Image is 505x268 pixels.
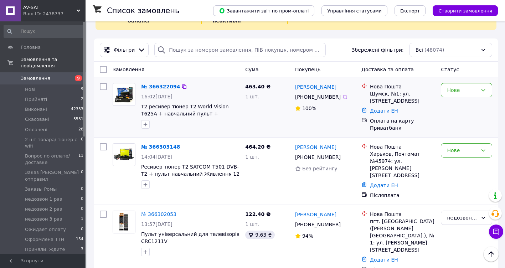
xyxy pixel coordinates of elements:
span: (48074) [424,47,444,53]
span: 0 [81,169,83,182]
a: Додати ЕН [370,257,398,263]
span: Ресивер тюнер Т2 SATCOM T501 DVB-T2 + пульт навчальний Живлення 12 вольтів [141,164,239,184]
span: Фільтри [114,46,135,53]
span: Замовлення [113,67,144,72]
span: Експорт [400,8,420,14]
span: AV-SAT [23,4,77,11]
div: Нове [447,146,478,154]
input: Пошук за номером замовлення, ПІБ покупця, номером телефону, Email, номером накладної [154,43,325,57]
span: Оплачені [25,127,47,133]
div: Ваш ID: 2478737 [23,11,86,17]
span: Вопрос по оплате/доставке [25,153,78,166]
span: 122.40 ₴ [245,211,270,217]
input: Пошук [4,25,84,38]
span: Скасовані [25,116,49,123]
a: Створити замовлення [426,7,498,13]
span: 9 [81,86,83,93]
span: недозвон 1 раз [25,196,62,202]
h1: Список замовлень [107,6,179,15]
span: Прийняті [25,96,47,103]
a: [PERSON_NAME] [295,211,336,218]
button: Експорт [395,5,426,16]
span: Виконані [25,106,47,113]
span: Ожидает оплату [25,226,66,233]
span: Приняли, ждите позвоним [25,246,81,259]
span: Збережені фільтри: [351,46,403,53]
button: Створити замовлення [433,5,498,16]
div: 9.63 ₴ [245,231,274,239]
a: № 366303148 [141,144,180,150]
img: Фото товару [117,211,131,233]
div: недозвон 1 раз [447,214,478,222]
img: Фото товару [113,85,135,103]
span: 100% [302,105,316,111]
span: Нові [25,86,35,93]
span: Доставка та оплата [361,67,414,72]
span: 0 [81,186,83,192]
span: Головна [21,44,41,51]
span: Завантажити звіт по пром-оплаті [219,7,309,14]
span: недозвон 3 раз [25,216,62,222]
span: 0 [81,196,83,202]
div: Післяплата [370,192,435,199]
div: Нова Пошта [370,211,435,218]
span: 0 [81,136,83,149]
span: Управління статусами [327,8,382,14]
span: 5531 [73,116,83,123]
button: Чат з покупцем [489,225,503,239]
span: недозвон 2 раз [25,206,62,212]
span: 1 шт. [245,221,259,227]
span: 0 [81,226,83,233]
a: [PERSON_NAME] [295,83,336,91]
a: № 366302053 [141,211,176,217]
span: Покупець [295,67,320,72]
span: Всі [416,46,423,53]
span: 464.20 ₴ [245,144,270,150]
span: Cума [245,67,258,72]
span: 2 [81,96,83,103]
span: Оформлена ТТН [25,236,64,243]
span: 154 [76,236,83,243]
a: Фото товару [113,83,135,106]
a: Додати ЕН [370,182,398,188]
span: 42333 [71,106,83,113]
button: Управління статусами [321,5,387,16]
span: 14:04[DATE] [141,154,172,160]
span: Пульт універсальний для телевізорів CRC1211V [141,231,239,244]
span: [PHONE_NUMBER] [295,154,341,160]
span: 1 шт. [245,154,259,160]
span: 16:02[DATE] [141,94,172,99]
span: Створити замовлення [438,8,492,14]
a: № 366322094 [141,84,180,89]
span: [PHONE_NUMBER] [295,222,341,227]
a: Фото товару [113,143,135,166]
span: 3 [81,246,83,259]
a: Т2 ресивер тюнер T2 World Vision T625A + навчальний пульт + прошивка під інтернет [141,104,229,124]
button: Завантажити звіт по пром-оплаті [213,5,314,16]
span: Заказы Ромы [25,186,57,192]
div: Оплата на карту Приватбанк [370,117,435,132]
div: Нова Пошта [370,143,435,150]
div: Нове [447,86,478,94]
div: Нова Пошта [370,83,435,90]
img: Фото товару [113,148,135,161]
span: 0 [81,206,83,212]
span: Заказ [PERSON_NAME] отправил [25,169,81,182]
span: Статус [441,67,459,72]
a: [PERSON_NAME] [295,144,336,151]
span: 28 [78,127,83,133]
div: пгт. [GEOGRAPHIC_DATA] ([PERSON_NAME][GEOGRAPHIC_DATA].), № 1: ул. [PERSON_NAME][STREET_ADDRESS] [370,218,435,253]
span: 11 [78,153,83,166]
span: 94% [302,233,313,239]
button: Наверх [484,247,499,262]
span: 463.40 ₴ [245,84,270,89]
a: Фото товару [113,211,135,233]
div: Харьков, Почтомат №45974: ул. [PERSON_NAME][STREET_ADDRESS] [370,150,435,179]
span: Замовлення та повідомлення [21,56,86,69]
span: Замовлення [21,75,50,82]
span: [PHONE_NUMBER] [295,94,341,100]
span: Без рейтингу [302,166,337,171]
span: 2 шт товара/ тюнер с wifi [25,136,81,149]
span: 1 шт. [245,94,259,99]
